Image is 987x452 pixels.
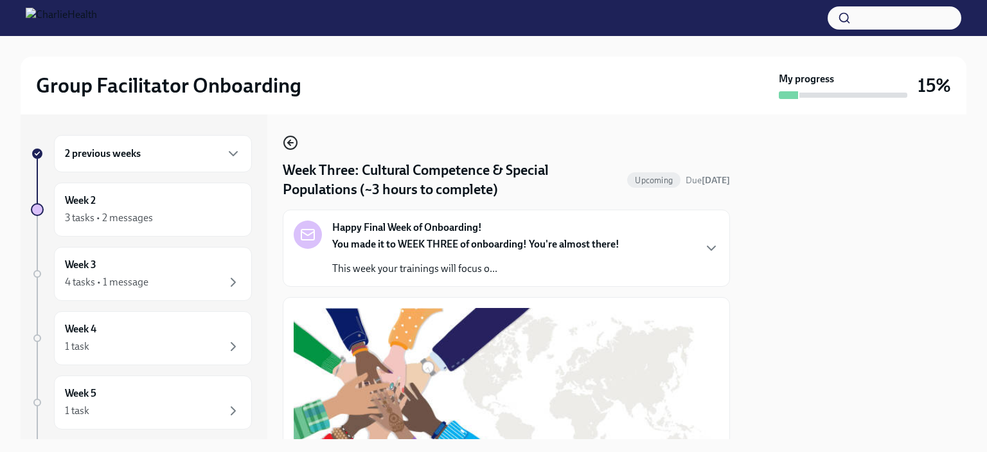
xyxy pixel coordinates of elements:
[779,72,834,86] strong: My progress
[65,211,153,225] div: 3 tasks • 2 messages
[283,161,622,199] h4: Week Three: Cultural Competence & Special Populations (~3 hours to complete)
[65,194,96,208] h6: Week 2
[65,339,89,354] div: 1 task
[65,386,96,401] h6: Week 5
[702,175,730,186] strong: [DATE]
[54,135,252,172] div: 2 previous weeks
[31,311,252,365] a: Week 41 task
[31,183,252,237] a: Week 23 tasks • 2 messages
[26,8,97,28] img: CharlieHealth
[31,375,252,429] a: Week 51 task
[332,262,619,276] p: This week your trainings will focus o...
[918,74,951,97] h3: 15%
[65,147,141,161] h6: 2 previous weeks
[65,322,96,336] h6: Week 4
[31,247,252,301] a: Week 34 tasks • 1 message
[627,176,680,185] span: Upcoming
[65,275,148,289] div: 4 tasks • 1 message
[332,238,619,250] strong: You made it to WEEK THREE of onboarding! You're almost there!
[65,404,89,418] div: 1 task
[332,221,482,235] strong: Happy Final Week of Onboarding!
[686,174,730,186] span: August 25th, 2025 08:00
[686,175,730,186] span: Due
[65,258,96,272] h6: Week 3
[36,73,301,98] h2: Group Facilitator Onboarding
